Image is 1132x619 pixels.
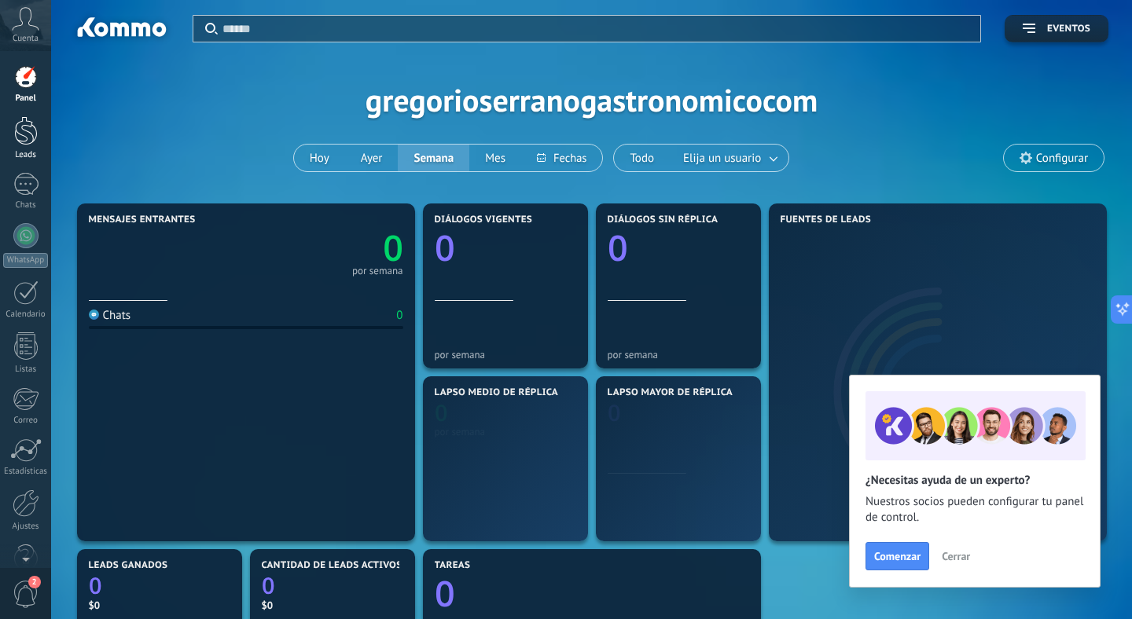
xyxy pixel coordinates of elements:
[608,387,733,398] span: Lapso mayor de réplica
[521,145,602,171] button: Fechas
[3,309,49,320] div: Calendario
[3,364,49,375] div: Listas
[866,473,1084,488] h2: ¿Necesitas ayuda de un experto?
[670,145,788,171] button: Elija un usuario
[435,387,559,398] span: Lapso medio de réplica
[3,467,49,477] div: Estadísticas
[1036,152,1088,165] span: Configurar
[383,224,403,272] text: 0
[89,214,196,225] span: Mensajes entrantes
[3,253,48,268] div: WhatsApp
[3,150,49,160] div: Leads
[398,145,469,171] button: Semana
[874,551,921,562] span: Comenzar
[246,224,403,272] a: 0
[1005,15,1108,42] button: Eventos
[942,551,970,562] span: Cerrar
[3,416,49,426] div: Correo
[680,148,764,169] span: Elija un usuario
[435,570,455,617] text: 0
[435,349,576,361] div: por semana
[13,34,39,44] span: Cuenta
[28,576,41,588] span: 2
[608,224,628,272] text: 0
[352,267,403,275] div: por semana
[469,145,521,171] button: Mes
[435,570,749,617] a: 0
[89,309,99,320] img: Chats
[608,349,749,361] div: por semana
[3,93,49,104] div: Panel
[435,224,455,272] text: 0
[3,522,49,532] div: Ajustes
[866,494,1084,526] span: Nuestros socios pueden configurar tu panel de control.
[294,145,345,171] button: Hoy
[89,570,230,601] a: 0
[89,560,168,571] span: Leads ganados
[1047,24,1090,35] span: Eventos
[614,145,670,171] button: Todo
[608,214,719,225] span: Diálogos sin réplica
[935,544,977,568] button: Cerrar
[262,560,402,571] span: Cantidad de leads activos
[396,308,402,323] div: 0
[781,214,872,225] span: Fuentes de leads
[89,308,131,323] div: Chats
[435,560,471,571] span: Tareas
[435,397,448,428] text: 0
[262,599,403,612] div: $0
[608,397,621,428] text: 0
[262,570,275,601] text: 0
[435,214,533,225] span: Diálogos vigentes
[345,145,399,171] button: Ayer
[3,200,49,211] div: Chats
[435,426,576,438] div: por semana
[89,599,230,612] div: $0
[866,542,929,570] button: Comenzar
[262,570,403,601] a: 0
[89,570,102,601] text: 0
